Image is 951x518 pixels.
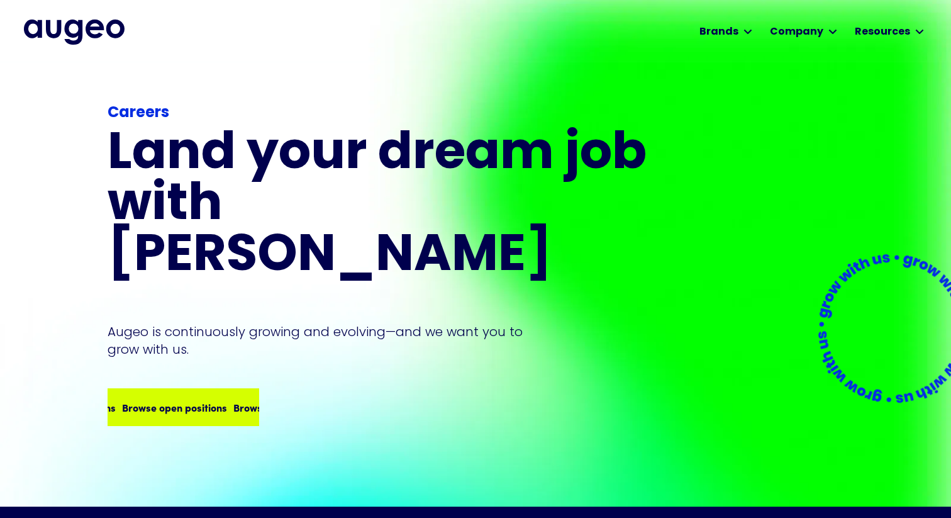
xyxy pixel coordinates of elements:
[108,106,169,121] strong: Careers
[855,25,910,40] div: Resources
[114,400,220,415] div: Browse open positions
[24,20,125,45] img: Augeo's full logo in midnight blue.
[108,388,259,426] a: Browse open positionsBrowse open positionsBrowse open positions
[699,25,738,40] div: Brands
[3,400,108,415] div: Browse open positions
[108,323,540,358] p: Augeo is continuously growing and evolving—and we want you to grow with us.
[770,25,823,40] div: Company
[24,20,125,45] a: home
[108,130,651,283] h1: Land your dream job﻿ with [PERSON_NAME]
[226,400,331,415] div: Browse open positions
